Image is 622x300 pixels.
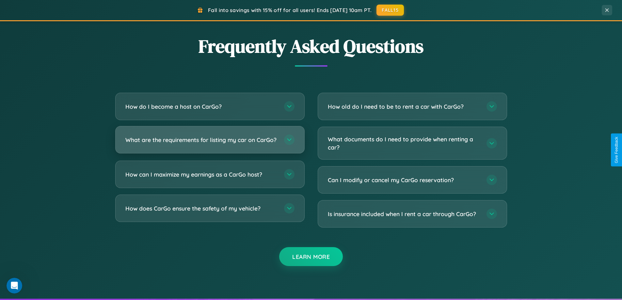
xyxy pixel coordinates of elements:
h3: What are the requirements for listing my car on CarGo? [125,136,278,144]
button: FALL15 [376,5,404,16]
h3: How can I maximize my earnings as a CarGo host? [125,170,278,179]
h3: What documents do I need to provide when renting a car? [328,135,480,151]
iframe: Intercom live chat [7,278,22,293]
h2: Frequently Asked Questions [115,34,507,59]
h3: How do I become a host on CarGo? [125,103,278,111]
h3: Is insurance included when I rent a car through CarGo? [328,210,480,218]
h3: How does CarGo ensure the safety of my vehicle? [125,204,278,213]
h3: How old do I need to be to rent a car with CarGo? [328,103,480,111]
h3: Can I modify or cancel my CarGo reservation? [328,176,480,184]
div: Give Feedback [614,137,619,163]
span: Fall into savings with 15% off for all users! Ends [DATE] 10am PT. [208,7,372,13]
button: Learn More [279,247,343,266]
